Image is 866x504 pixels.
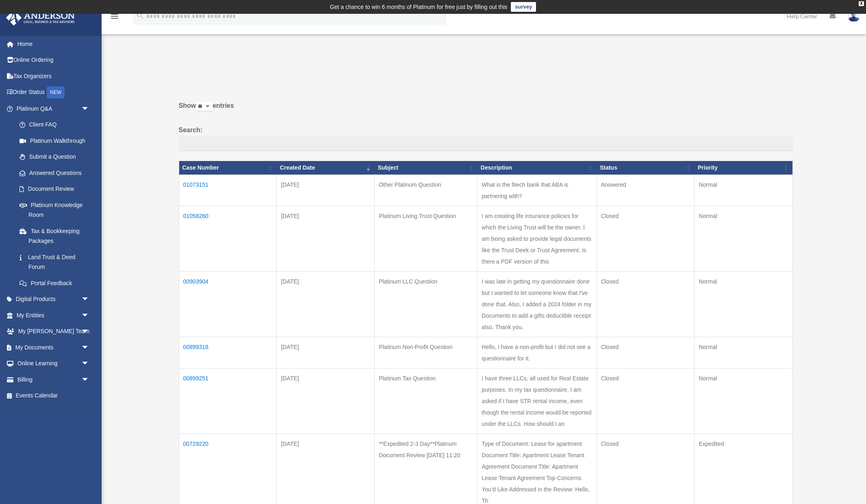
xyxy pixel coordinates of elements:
[511,2,536,12] a: survey
[695,369,792,434] td: Normal
[6,52,102,68] a: Online Ordering
[375,175,477,206] td: Other Platinum Question
[179,161,277,175] th: Case Number: activate to sort column ascending
[597,175,695,206] td: Answered
[375,369,477,434] td: Platinum Tax Question
[110,11,119,21] i: menu
[179,100,793,120] label: Show entries
[179,124,793,151] label: Search:
[597,337,695,369] td: Closed
[859,1,864,6] div: close
[597,206,695,272] td: Closed
[375,337,477,369] td: Platinum Non-Profit Question
[6,100,98,117] a: Platinum Q&Aarrow_drop_down
[11,117,98,133] a: Client FAQ
[179,206,277,272] td: 01058260
[196,102,213,111] select: Showentries
[848,10,860,22] img: User Pic
[597,369,695,434] td: Closed
[277,175,375,206] td: [DATE]
[11,149,98,165] a: Submit a Question
[81,323,98,340] span: arrow_drop_down
[179,337,277,369] td: 00899318
[136,11,145,20] i: search
[81,100,98,117] span: arrow_drop_down
[375,161,477,175] th: Subject: activate to sort column ascending
[695,272,792,337] td: Normal
[597,161,695,175] th: Status: activate to sort column ascending
[277,206,375,272] td: [DATE]
[179,175,277,206] td: 01073151
[6,371,102,388] a: Billingarrow_drop_down
[6,36,102,52] a: Home
[4,10,77,26] img: Anderson Advisors Platinum Portal
[277,161,375,175] th: Created Date: activate to sort column ascending
[179,272,277,337] td: 00903904
[81,307,98,324] span: arrow_drop_down
[110,14,119,21] a: menu
[695,175,792,206] td: Normal
[11,275,98,291] a: Portal Feedback
[179,369,277,434] td: 00899251
[81,371,98,388] span: arrow_drop_down
[597,272,695,337] td: Closed
[6,356,102,372] a: Online Learningarrow_drop_down
[6,291,102,308] a: Digital Productsarrow_drop_down
[477,161,597,175] th: Description: activate to sort column ascending
[695,337,792,369] td: Normal
[6,339,102,356] a: My Documentsarrow_drop_down
[11,133,98,149] a: Platinum Walkthrough
[81,356,98,372] span: arrow_drop_down
[695,206,792,272] td: Normal
[6,323,102,340] a: My [PERSON_NAME] Teamarrow_drop_down
[11,181,98,197] a: Document Review
[695,161,792,175] th: Priority: activate to sort column ascending
[477,369,597,434] td: I have three LLCs, all used for Real Estate purposes. In my tax questionnaire, I am asked if I ha...
[81,339,98,356] span: arrow_drop_down
[11,249,98,275] a: Land Trust & Deed Forum
[277,337,375,369] td: [DATE]
[6,307,102,323] a: My Entitiesarrow_drop_down
[330,2,508,12] div: Get a chance to win 6 months of Platinum for free just by filling out this
[277,272,375,337] td: [DATE]
[81,291,98,308] span: arrow_drop_down
[11,197,98,223] a: Platinum Knowledge Room
[375,272,477,337] td: Platinum LLC Question
[477,337,597,369] td: Hello, I have a non-profit but I did not see a questionnaire for it.
[477,206,597,272] td: I am creating life insurance policies for which the Living Trust will be the owner. I am being as...
[11,165,93,181] a: Answered Questions
[47,86,65,98] div: NEW
[6,388,102,404] a: Events Calendar
[11,223,98,249] a: Tax & Bookkeeping Packages
[375,206,477,272] td: Platinum Living Trust Question
[6,84,102,101] a: Order StatusNEW
[477,272,597,337] td: I was late in getting my questionnaire done but I wanted to let someone know that I've done that....
[6,68,102,84] a: Tax Organizers
[477,175,597,206] td: What is the fitech bank that ABA is partnering with?
[277,369,375,434] td: [DATE]
[179,136,793,151] input: Search:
